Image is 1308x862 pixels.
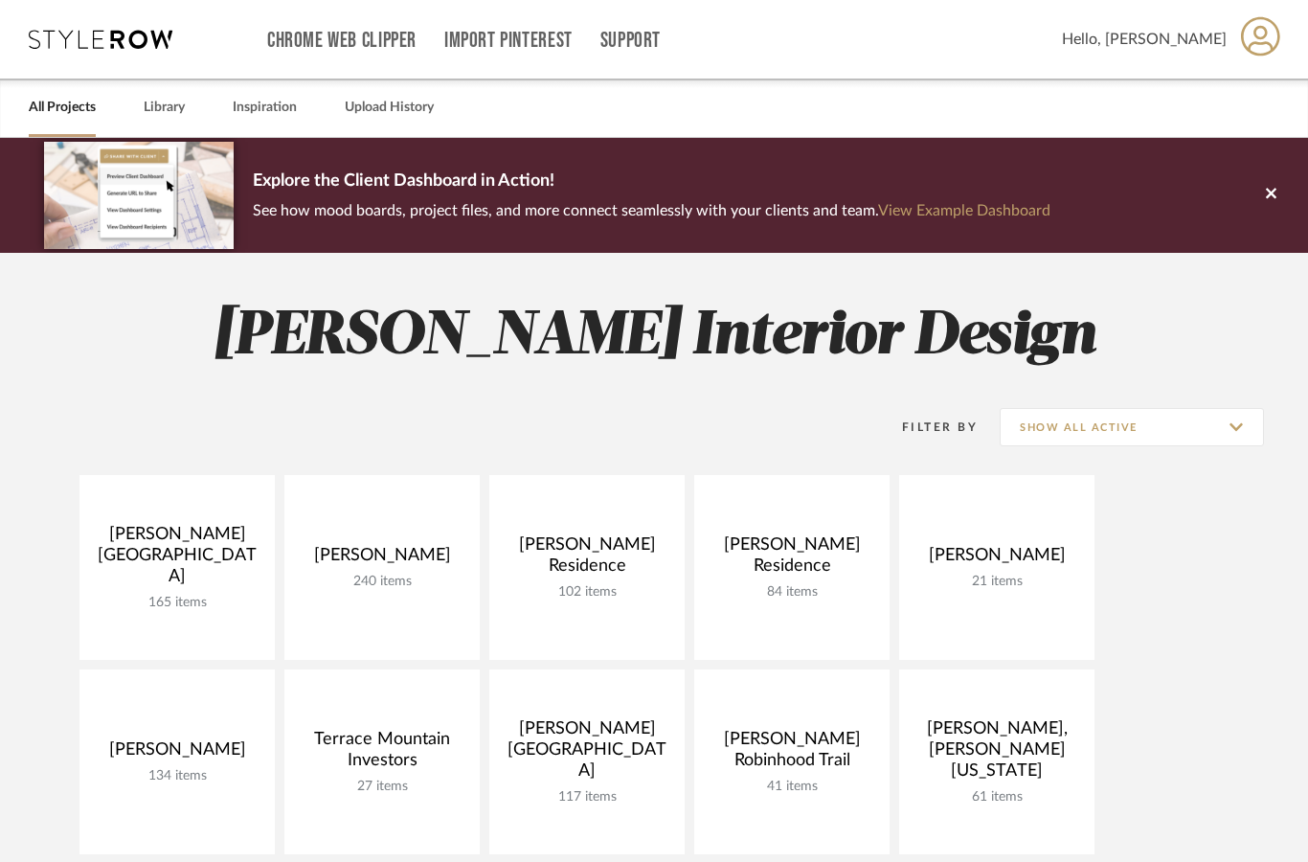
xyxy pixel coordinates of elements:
[710,584,874,601] div: 84 items
[267,33,417,49] a: Chrome Web Clipper
[710,729,874,779] div: [PERSON_NAME] Robinhood Trail
[505,584,669,601] div: 102 items
[29,95,96,121] a: All Projects
[300,779,464,795] div: 27 items
[95,595,259,611] div: 165 items
[877,418,978,437] div: Filter By
[44,142,234,248] img: d5d033c5-7b12-40c2-a960-1ecee1989c38.png
[253,167,1050,197] p: Explore the Client Dashboard in Action!
[710,534,874,584] div: [PERSON_NAME] Residence
[1062,28,1227,51] span: Hello, [PERSON_NAME]
[710,779,874,795] div: 41 items
[600,33,661,49] a: Support
[505,534,669,584] div: [PERSON_NAME] Residence
[914,574,1079,590] div: 21 items
[444,33,573,49] a: Import Pinterest
[914,789,1079,805] div: 61 items
[345,95,434,121] a: Upload History
[505,718,669,789] div: [PERSON_NAME][GEOGRAPHIC_DATA]
[233,95,297,121] a: Inspiration
[95,768,259,784] div: 134 items
[253,197,1050,224] p: See how mood boards, project files, and more connect seamlessly with your clients and team.
[505,789,669,805] div: 117 items
[300,545,464,574] div: [PERSON_NAME]
[914,718,1079,789] div: [PERSON_NAME], [PERSON_NAME] [US_STATE]
[95,524,259,595] div: [PERSON_NAME][GEOGRAPHIC_DATA]
[878,203,1050,218] a: View Example Dashboard
[300,574,464,590] div: 240 items
[95,739,259,768] div: [PERSON_NAME]
[144,95,185,121] a: Library
[914,545,1079,574] div: [PERSON_NAME]
[300,729,464,779] div: Terrace Mountain Investors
